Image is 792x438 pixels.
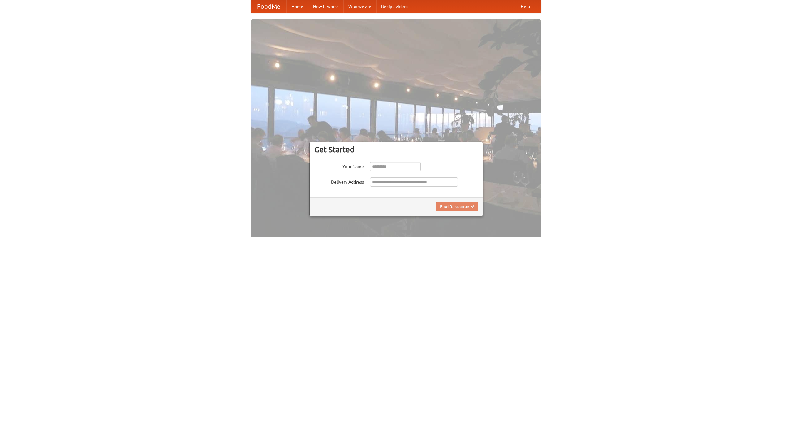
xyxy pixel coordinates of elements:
a: Home [286,0,308,13]
a: Who we are [343,0,376,13]
a: FoodMe [251,0,286,13]
label: Delivery Address [314,177,364,185]
a: How it works [308,0,343,13]
h3: Get Started [314,145,478,154]
label: Your Name [314,162,364,170]
a: Recipe videos [376,0,413,13]
button: Find Restaurants! [436,202,478,211]
a: Help [516,0,535,13]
